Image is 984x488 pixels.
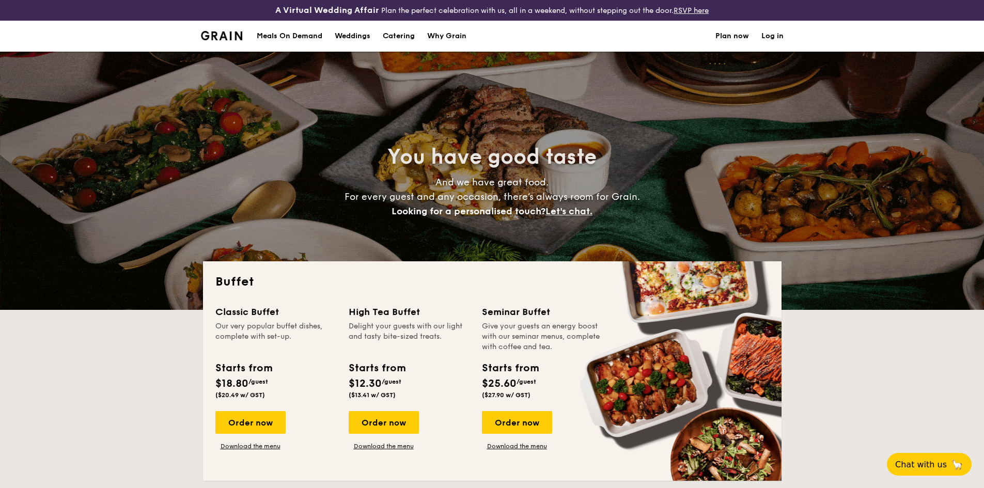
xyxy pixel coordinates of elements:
[427,21,466,52] div: Why Grain
[674,6,709,15] a: RSVP here
[349,321,470,352] div: Delight your guests with our light and tasty bite-sized treats.
[887,453,972,476] button: Chat with us🦙
[349,360,405,376] div: Starts from
[482,391,530,399] span: ($27.90 w/ GST)
[329,21,377,52] a: Weddings
[349,442,419,450] a: Download the menu
[215,305,336,319] div: Classic Buffet
[215,377,248,390] span: $18.80
[349,305,470,319] div: High Tea Buffet
[215,442,286,450] a: Download the menu
[349,411,419,434] div: Order now
[195,4,790,17] div: Plan the perfect celebration with us, all in a weekend, without stepping out the door.
[387,145,597,169] span: You have good taste
[201,31,243,40] a: Logotype
[248,378,268,385] span: /guest
[382,378,401,385] span: /guest
[895,460,947,469] span: Chat with us
[201,31,243,40] img: Grain
[215,391,265,399] span: ($20.49 w/ GST)
[377,21,421,52] a: Catering
[545,206,592,217] span: Let's chat.
[251,21,329,52] a: Meals On Demand
[349,391,396,399] span: ($13.41 w/ GST)
[383,21,415,52] h1: Catering
[215,360,272,376] div: Starts from
[482,442,552,450] a: Download the menu
[335,21,370,52] div: Weddings
[482,377,517,390] span: $25.60
[715,21,749,52] a: Plan now
[421,21,473,52] a: Why Grain
[482,411,552,434] div: Order now
[761,21,784,52] a: Log in
[275,4,379,17] h4: A Virtual Wedding Affair
[482,360,538,376] div: Starts from
[215,274,769,290] h2: Buffet
[349,377,382,390] span: $12.30
[345,177,640,217] span: And we have great food. For every guest and any occasion, there’s always room for Grain.
[482,305,603,319] div: Seminar Buffet
[951,459,963,470] span: 🦙
[392,206,545,217] span: Looking for a personalised touch?
[517,378,536,385] span: /guest
[215,321,336,352] div: Our very popular buffet dishes, complete with set-up.
[215,411,286,434] div: Order now
[257,21,322,52] div: Meals On Demand
[482,321,603,352] div: Give your guests an energy boost with our seminar menus, complete with coffee and tea.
